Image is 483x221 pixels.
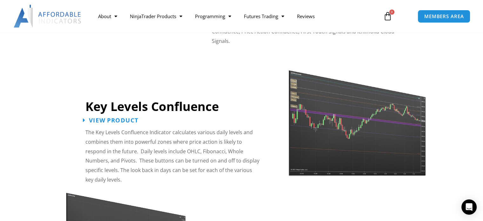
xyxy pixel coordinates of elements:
nav: Menu [92,9,377,24]
span: MEMBERS AREA [424,14,464,19]
p: The Key Levels Confluence Indicator calculates various daily levels and combines them into powerf... [85,128,261,184]
a: MEMBERS AREA [418,10,471,23]
img: Key Levels | Affordable Indicators – NinjaTrader [288,59,426,178]
a: Programming [189,9,238,24]
a: About [92,9,124,24]
div: Open Intercom Messenger [461,199,477,215]
a: Reviews [291,9,321,24]
a: Futures Trading [238,9,291,24]
span: 0 [389,10,394,15]
a: NinjaTrader Products [124,9,189,24]
span: View Product [89,117,138,123]
a: 0 [374,7,402,25]
a: Key Levels Confluence [85,98,219,114]
a: View Product [83,117,138,123]
img: LogoAI | Affordable Indicators – NinjaTrader [14,5,82,28]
